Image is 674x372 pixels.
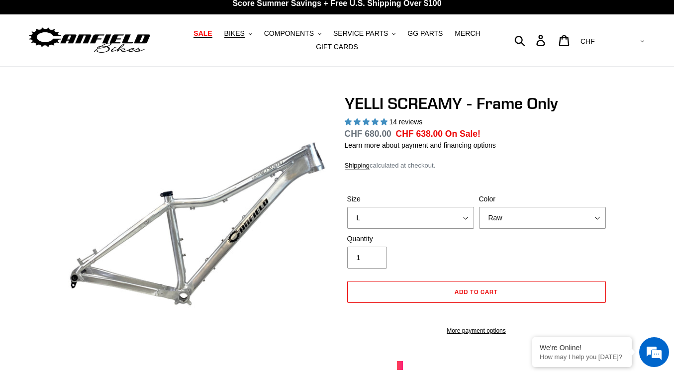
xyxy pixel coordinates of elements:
[396,129,443,139] span: CHF 638.00
[163,5,187,29] div: Minimize live chat window
[540,344,624,352] div: We're Online!
[450,27,485,40] a: MERCH
[347,194,474,204] label: Size
[347,281,606,303] button: Add to cart
[189,27,217,40] a: SALE
[345,162,370,170] a: Shipping
[479,194,606,204] label: Color
[347,326,606,335] a: More payment options
[224,29,245,38] span: BIKES
[328,27,400,40] button: SERVICE PARTS
[5,258,190,293] textarea: Type your message and hit 'Enter'
[407,29,443,38] span: GG PARTS
[345,129,391,139] s: CHF 680.00
[67,56,182,69] div: Chat with us now
[455,288,498,295] span: Add to cart
[193,29,212,38] span: SALE
[11,55,26,70] div: Navigation go back
[540,353,624,361] p: How may I help you today?
[347,234,474,244] label: Quantity
[58,118,137,219] span: We're online!
[259,27,326,40] button: COMPONENTS
[345,141,496,149] a: Learn more about payment and financing options
[264,29,314,38] span: COMPONENTS
[311,40,363,54] a: GIFT CARDS
[402,27,448,40] a: GG PARTS
[32,50,57,75] img: d_696896380_company_1647369064580_696896380
[389,118,422,126] span: 14 reviews
[345,94,608,113] h1: YELLI SCREAMY - Frame Only
[455,29,480,38] span: MERCH
[316,43,358,51] span: GIFT CARDS
[445,127,481,140] span: On Sale!
[333,29,388,38] span: SERVICE PARTS
[345,118,389,126] span: 5.00 stars
[27,25,152,56] img: Canfield Bikes
[219,27,257,40] button: BIKES
[345,161,608,171] div: calculated at checkout.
